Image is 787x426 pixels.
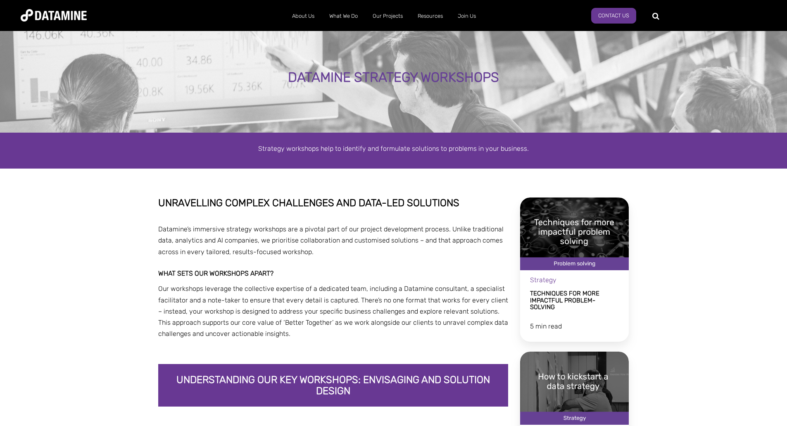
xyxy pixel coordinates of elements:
a: About Us [285,5,322,27]
p: Strategy workshops help to identify and formulate solutions to problems in your business. [158,143,629,154]
a: Contact Us [591,8,636,24]
a: Join Us [450,5,483,27]
span: Unravelling complex challenges and data-led solutions [158,197,459,209]
a: Resources [410,5,450,27]
span: Our workshops leverage the collective expertise of a dedicated team, including a Datamine consult... [158,285,508,338]
div: DATAMINE STRATEGY WORKSHOPS [89,70,698,85]
a: Our Projects [365,5,410,27]
h3: What sets our workshops apart? [158,270,509,277]
span: Datamine’s immersive strategy workshops are a pivotal part of our project development process. Un... [158,225,504,255]
span: Strategy [530,276,556,284]
a: What We Do [322,5,365,27]
img: Datamine [21,9,87,21]
span: Understanding our key workshops: Envisaging and Solution Design [176,374,490,396]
